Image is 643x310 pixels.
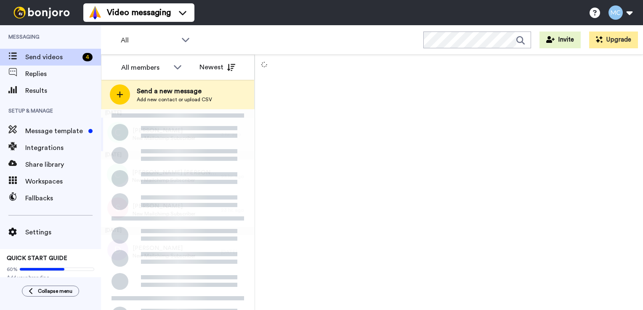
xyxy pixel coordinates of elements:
img: c.png [107,122,128,143]
span: New Mailchimp Subscriber [133,210,195,217]
span: New Mailchimp Subscriber [133,135,195,142]
span: [PERSON_NAME] [PERSON_NAME] [132,168,217,177]
span: Message template [25,126,85,136]
button: Newest [193,59,242,76]
div: [DATE] [221,249,250,255]
span: Video messaging [107,7,171,18]
span: [PERSON_NAME] [133,126,195,135]
span: Workspaces [25,176,101,187]
span: [PERSON_NAME] [133,244,195,252]
span: [PERSON_NAME] [133,202,195,210]
span: Fallbacks [25,193,101,203]
span: Send videos [25,52,79,62]
span: Send a new message [137,86,212,96]
img: c.png [107,164,128,185]
span: All [121,35,177,45]
span: Collapse menu [38,288,72,294]
img: s.png [107,197,128,218]
img: d.png [107,239,128,260]
div: 3 hr. ago [221,131,250,138]
div: 23 hr. ago [221,173,250,180]
div: 4 [82,53,93,61]
div: All members [121,63,169,73]
div: 23 hr. ago [221,207,250,213]
span: Add your branding [7,274,94,281]
span: Settings [25,227,101,237]
span: 60% [7,266,18,273]
div: [DATE] [101,109,255,118]
button: Upgrade [589,32,638,48]
img: vm-color.svg [88,6,102,19]
img: bj-logo-header-white.svg [10,7,73,18]
span: New Mailchimp Subscriber [132,177,217,184]
span: Share library [25,160,101,170]
span: Results [25,86,101,96]
button: Invite [539,32,581,48]
span: New Mailchimp Subscriber [133,252,195,259]
div: [DATE] [101,227,255,235]
span: Add new contact or upload CSV [137,96,212,103]
span: Integrations [25,143,101,153]
span: QUICK START GUIDE [7,255,67,261]
div: [DATE] [101,151,255,160]
span: Replies [25,69,101,79]
button: Collapse menu [22,286,79,297]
